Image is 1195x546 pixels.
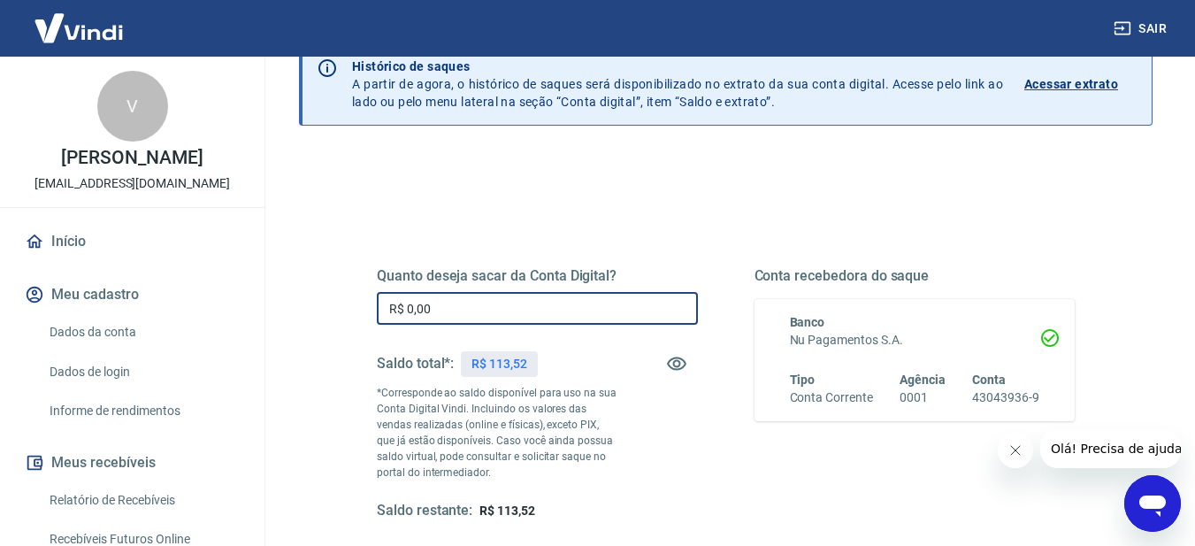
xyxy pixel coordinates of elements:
span: Agência [900,373,946,387]
span: R$ 113,52 [479,504,535,518]
p: [PERSON_NAME] [61,149,203,167]
span: Banco [790,315,825,329]
a: Início [21,222,243,261]
p: *Corresponde ao saldo disponível para uso na sua Conta Digital Vindi. Incluindo os valores das ve... [377,385,617,481]
a: Acessar extrato [1024,58,1138,111]
img: Vindi [21,1,136,55]
a: Relatório de Recebíveis [42,482,243,519]
div: V [97,71,168,142]
a: Dados de login [42,354,243,390]
a: Dados da conta [42,314,243,350]
h5: Quanto deseja sacar da Conta Digital? [377,267,698,285]
p: A partir de agora, o histórico de saques será disponibilizado no extrato da sua conta digital. Ac... [352,58,1003,111]
button: Meu cadastro [21,275,243,314]
span: Olá! Precisa de ajuda? [11,12,149,27]
h5: Saldo total*: [377,355,454,373]
h5: Conta recebedora do saque [755,267,1076,285]
p: Histórico de saques [352,58,1003,75]
button: Sair [1110,12,1174,45]
iframe: Fechar mensagem [998,433,1033,468]
p: Acessar extrato [1024,75,1118,93]
a: Informe de rendimentos [42,393,243,429]
span: Conta [972,373,1006,387]
h6: 43043936-9 [972,388,1039,407]
button: Meus recebíveis [21,443,243,482]
span: Tipo [790,373,816,387]
h6: Conta Corrente [790,388,873,407]
h6: 0001 [900,388,946,407]
h6: Nu Pagamentos S.A. [790,331,1040,350]
iframe: Botão para abrir a janela de mensagens [1124,475,1181,532]
h5: Saldo restante: [377,502,472,520]
p: [EMAIL_ADDRESS][DOMAIN_NAME] [34,174,230,193]
p: R$ 113,52 [471,355,527,373]
iframe: Mensagem da empresa [1040,429,1181,468]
